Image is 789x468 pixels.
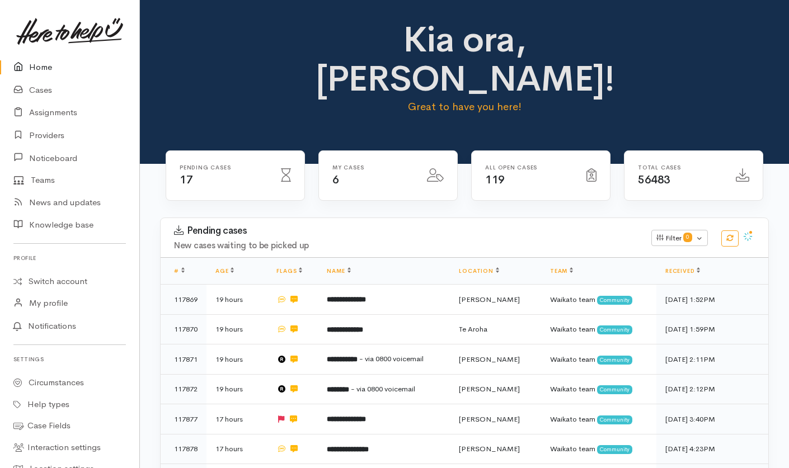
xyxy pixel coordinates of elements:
[541,404,656,434] td: Waikato team
[206,404,267,434] td: 17 hours
[351,384,415,394] span: - via 0800 voicemail
[638,164,722,171] h6: Total cases
[597,296,632,305] span: Community
[485,173,505,187] span: 119
[656,344,768,375] td: [DATE] 2:11PM
[485,164,573,171] h6: All Open cases
[541,374,656,404] td: Waikato team
[276,267,302,275] a: Flags
[459,384,520,394] span: [PERSON_NAME]
[332,164,414,171] h6: My cases
[459,354,520,364] span: [PERSON_NAME]
[206,285,267,315] td: 19 hours
[459,267,499,275] a: Location
[161,374,206,404] td: 117872
[180,173,192,187] span: 17
[550,267,573,275] a: Team
[651,230,708,247] button: Filter0
[161,285,206,315] td: 117869
[332,173,339,187] span: 6
[206,374,267,404] td: 19 hours
[13,352,126,367] h6: Settings
[174,267,185,275] a: #
[597,415,632,424] span: Community
[656,285,768,315] td: [DATE] 1:52PM
[541,285,656,315] td: Waikato team
[459,324,487,334] span: Te Aroha
[665,267,700,275] a: Received
[359,354,424,363] span: - via 0800 voicemail
[206,314,267,344] td: 19 hours
[459,444,520,453] span: [PERSON_NAME]
[656,434,768,464] td: [DATE] 4:23PM
[638,173,670,187] span: 56483
[180,164,267,171] h6: Pending cases
[161,434,206,464] td: 117878
[316,20,613,99] h1: Kia ora, [PERSON_NAME]!
[597,356,632,365] span: Community
[683,233,692,242] span: 0
[656,404,768,434] td: [DATE] 3:40PM
[597,325,632,334] span: Community
[174,241,638,250] h4: New cases waiting to be picked up
[541,434,656,464] td: Waikato team
[316,99,613,115] p: Great to have you here!
[597,445,632,454] span: Community
[541,344,656,375] td: Waikato team
[327,267,350,275] a: Name
[161,314,206,344] td: 117870
[161,344,206,375] td: 117871
[13,250,126,266] h6: Profile
[215,267,234,275] a: Age
[206,344,267,375] td: 19 hours
[459,414,520,424] span: [PERSON_NAME]
[459,295,520,304] span: [PERSON_NAME]
[541,314,656,344] td: Waikato team
[161,404,206,434] td: 117877
[656,374,768,404] td: [DATE] 2:12PM
[174,225,638,237] h3: Pending cases
[597,385,632,394] span: Community
[206,434,267,464] td: 17 hours
[656,314,768,344] td: [DATE] 1:59PM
